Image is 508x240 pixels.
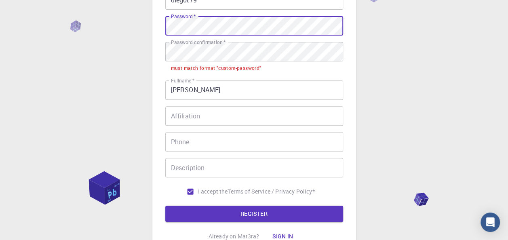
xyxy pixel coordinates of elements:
div: must match format "custom-password" [171,64,261,72]
span: I accept the [198,187,228,196]
a: Terms of Service / Privacy Policy* [228,187,314,196]
div: Open Intercom Messenger [481,213,500,232]
button: REGISTER [165,206,343,222]
p: Terms of Service / Privacy Policy * [228,187,314,196]
label: Password [171,13,196,20]
label: Fullname [171,77,194,84]
label: Password confirmation [171,39,226,46]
